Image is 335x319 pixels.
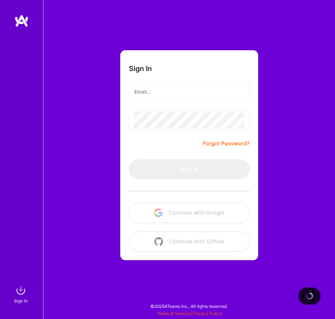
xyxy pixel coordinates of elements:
[15,283,28,305] a: sign inSign In
[304,291,315,301] img: loading
[154,237,163,246] img: icon
[157,311,190,316] a: Terms of Service
[129,65,152,73] h3: Sign In
[14,283,28,297] img: sign in
[203,139,250,148] a: Forgot Password?
[154,208,163,217] img: icon
[14,14,29,27] img: logo
[43,297,335,315] div: © 2025 ATeams Inc., All rights reserved.
[129,159,250,179] button: Sign In
[193,311,222,316] a: Privacy Policy
[14,297,28,305] div: Sign In
[134,83,244,100] input: Email...
[129,231,250,252] button: Continue with Github
[157,311,222,316] span: |
[129,203,250,223] button: Continue with Google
